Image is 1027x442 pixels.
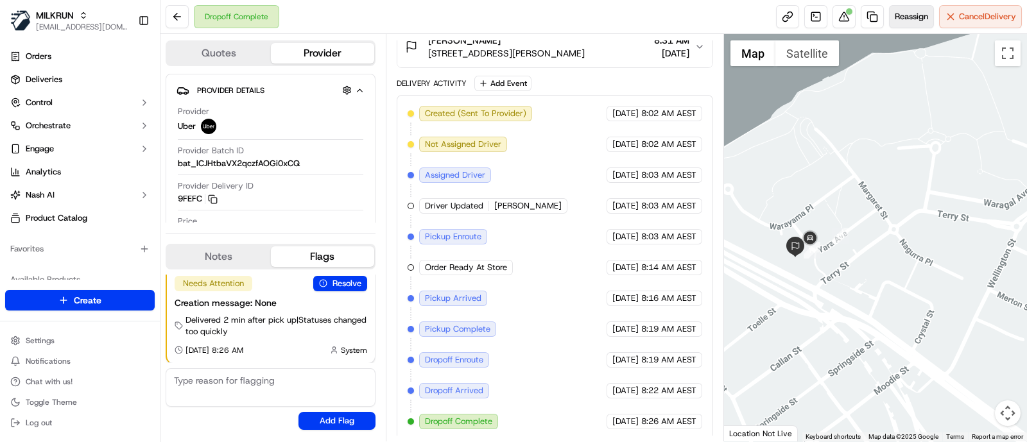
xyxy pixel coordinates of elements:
span: Delivered 2 min after pick up | Statuses changed too quickly [186,314,367,337]
span: [PERSON_NAME] [428,34,501,47]
span: 8:26 AM AEST [641,416,696,427]
span: [DATE] [612,200,639,212]
span: Not Assigned Driver [425,139,501,150]
span: [EMAIL_ADDRESS][DOMAIN_NAME] [36,22,128,32]
div: 💻 [108,287,119,298]
span: 8:19 AM AEST [641,323,696,335]
span: Toggle Theme [26,397,77,407]
span: 8:22 AM AEST [641,385,696,396]
span: Engage [26,143,54,155]
span: 8:31 AM [654,34,689,47]
button: MILKRUNMILKRUN[EMAIL_ADDRESS][DOMAIN_NAME] [5,5,133,36]
span: API Documentation [121,286,206,299]
div: 📗 [13,287,23,298]
span: Product Catalog [26,212,87,224]
span: [DATE] [612,323,639,335]
a: Powered byPylon [91,317,155,327]
span: [DATE] [612,293,639,304]
button: Show street map [730,40,775,66]
span: [DATE] [612,385,639,396]
button: Provider [271,43,375,64]
span: 8:19 AM AEST [641,354,696,366]
span: Chat with us! [26,377,73,387]
div: Past conversations [13,166,86,176]
img: 1736555255976-a54dd68f-1ca7-489b-9aae-adbdc363a1c4 [26,199,36,209]
span: Reassign [895,11,928,22]
span: Map data ©2025 Google [868,433,938,440]
span: Uber [178,121,196,132]
span: [DATE] [612,416,639,427]
span: Dropoff Arrived [425,385,483,396]
button: Nash AI [5,185,155,205]
button: Chat with us! [5,373,155,391]
span: Price [178,216,197,227]
span: [DATE] [114,198,140,208]
span: [DATE] [612,108,639,119]
button: Notes [167,246,271,267]
span: Nash AI [26,189,55,201]
a: Report a map error [972,433,1023,440]
button: Resolve [313,276,367,291]
input: Got a question? Start typing here... [33,82,231,96]
img: MILKRUN [10,10,31,31]
span: 8:03 AM AEST [641,169,696,181]
span: [DATE] 8:26 AM [186,345,243,355]
button: Create [5,290,155,310]
img: Nash [13,12,39,38]
span: Pylon [128,318,155,327]
div: Available Products [5,269,155,290]
span: [STREET_ADDRESS][PERSON_NAME] [428,47,585,60]
span: Assigned Driver [425,169,485,181]
span: [DATE] [612,169,639,181]
button: Orchestrate [5,115,155,136]
span: Cancel Delivery [959,11,1016,22]
a: 📗Knowledge Base [8,281,103,304]
img: Google [727,425,770,441]
span: Pickup Complete [425,323,490,335]
a: Open this area in Google Maps (opens a new window) [727,425,770,441]
span: • [107,233,111,243]
button: 9FEFC [178,193,218,205]
span: Settings [26,336,55,346]
span: Pickup Arrived [425,293,481,304]
span: Dropoff Enroute [425,354,483,366]
div: 10 [832,228,849,244]
div: Location Not Live [724,425,798,441]
span: Orders [26,51,51,62]
button: Add Flag [298,412,375,430]
button: Keyboard shortcuts [806,432,861,441]
button: Start new chat [218,126,234,141]
span: 8:16 AM AEST [641,293,696,304]
button: Log out [5,414,155,432]
span: • [107,198,111,208]
span: [DATE] [612,262,639,273]
span: Orchestrate [26,120,71,132]
span: [PERSON_NAME] [494,200,562,212]
span: Control [26,97,53,108]
button: Engage [5,139,155,159]
span: Notifications [26,356,71,366]
span: Create [74,294,101,307]
div: Start new chat [58,122,211,135]
span: 8:03 AM AEST [641,231,696,242]
span: Knowledge Base [26,286,98,299]
span: Provider Delivery ID [178,180,254,192]
button: Flags [271,246,375,267]
span: Deliveries [26,74,62,85]
span: [DATE] [612,139,639,150]
span: Created (Sent To Provider) [425,108,526,119]
button: Toggle Theme [5,393,155,411]
span: 8:03 AM AEST [641,200,696,212]
span: [DATE] [612,231,639,242]
span: [PERSON_NAME] [40,233,104,243]
span: Provider Batch ID [178,145,244,157]
a: Deliveries [5,69,155,90]
button: See all [199,164,234,179]
button: Reassign [889,5,934,28]
div: Creation message: None [175,296,367,309]
span: Driver Updated [425,200,483,212]
button: MILKRUN [36,9,74,22]
button: Settings [5,332,155,350]
a: Orders [5,46,155,67]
